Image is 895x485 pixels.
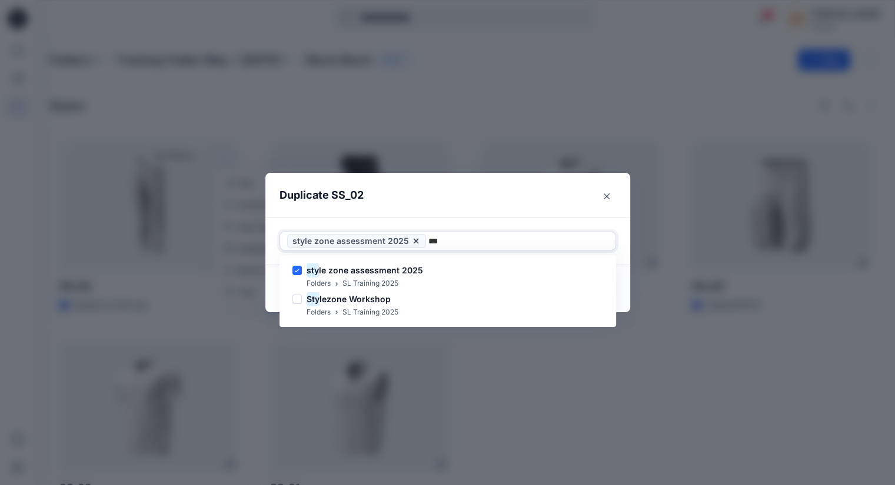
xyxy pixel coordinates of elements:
span: style zone assessment 2025 [292,234,409,248]
mark: Sty [307,291,320,307]
span: le zone assessment 2025 [319,265,423,275]
p: SL Training 2025 [342,277,398,290]
span: lezone Workshop [320,294,391,304]
mark: sty [307,262,319,278]
p: Folders [307,306,331,319]
p: SL Training 2025 [342,306,398,319]
p: Duplicate SS_02 [280,187,364,203]
p: Folders [307,277,331,290]
button: Close [597,187,616,206]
